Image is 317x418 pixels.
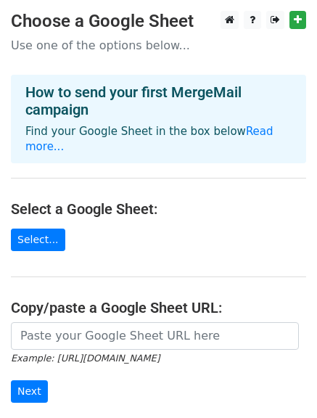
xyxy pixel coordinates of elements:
[11,322,299,350] input: Paste your Google Sheet URL here
[25,125,273,153] a: Read more...
[11,353,160,364] small: Example: [URL][DOMAIN_NAME]
[25,83,292,118] h4: How to send your first MergeMail campaign
[11,38,306,53] p: Use one of the options below...
[11,229,65,251] a: Select...
[11,11,306,32] h3: Choose a Google Sheet
[11,380,48,403] input: Next
[11,200,306,218] h4: Select a Google Sheet:
[25,124,292,155] p: Find your Google Sheet in the box below
[11,299,306,316] h4: Copy/paste a Google Sheet URL:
